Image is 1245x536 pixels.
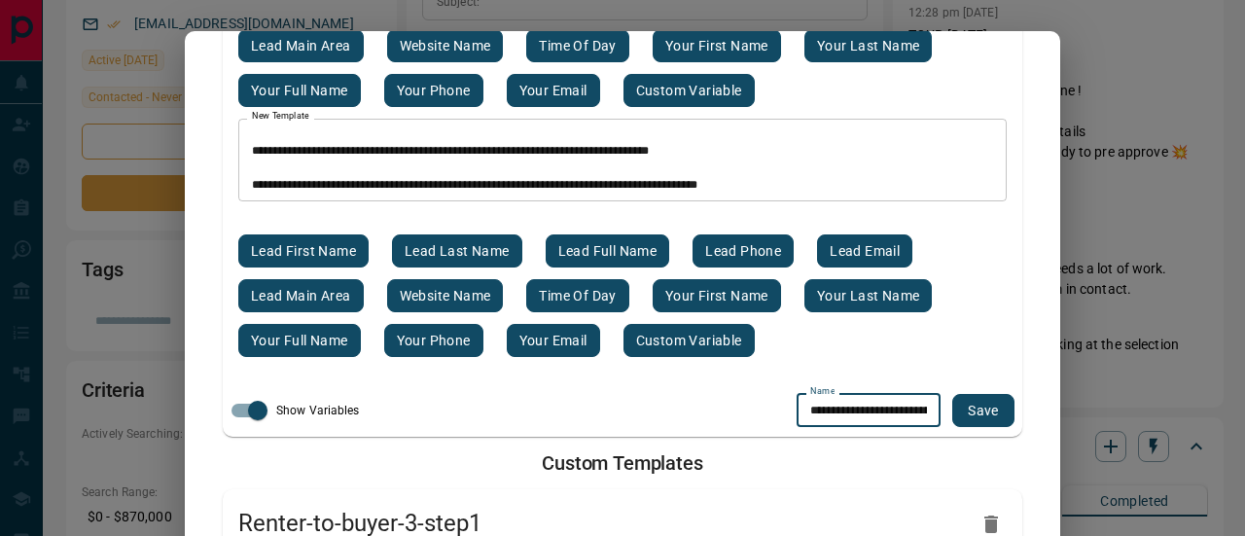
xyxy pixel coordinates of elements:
button: Custom Variable [623,324,755,357]
button: Your full name [238,324,361,357]
button: Your first name [653,29,781,62]
button: Website name [387,29,504,62]
button: Lead main area [238,279,364,312]
button: Custom Variable [623,74,755,107]
button: Lead full name [546,234,670,268]
label: Name [810,385,835,398]
button: save new template [952,394,1014,427]
label: New Template [252,110,309,123]
button: Lead first name [238,234,369,268]
button: Your email [507,74,600,107]
button: Your phone [384,74,483,107]
button: Your phone [384,324,483,357]
button: Your last name [804,29,933,62]
button: Website name [387,279,504,312]
button: Your email [507,324,600,357]
h2: Custom Templates [208,451,1037,475]
button: Your first name [653,279,781,312]
span: Show Variables [276,402,360,419]
button: Time of day [526,29,628,62]
button: Your full name [238,74,361,107]
button: Your last name [804,279,933,312]
button: Lead last name [392,234,522,268]
button: Lead main area [238,29,364,62]
button: Lead phone [693,234,794,268]
button: Time of day [526,279,628,312]
button: Lead email [817,234,912,268]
